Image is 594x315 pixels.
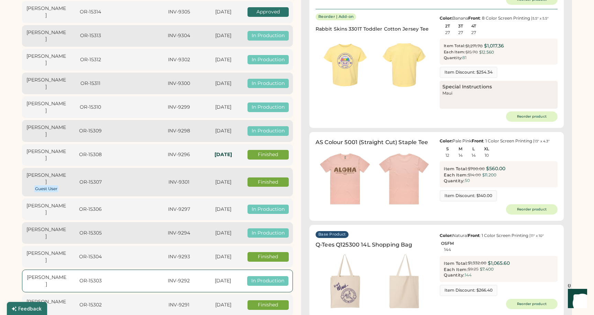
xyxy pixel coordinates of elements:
[26,148,66,162] div: [PERSON_NAME]
[159,151,199,158] div: INV-9296
[70,302,111,308] div: OR-15302
[506,299,558,309] button: Reorder product
[159,32,199,39] div: INV-9304
[440,233,452,238] strong: Color:
[445,153,449,158] div: 12
[444,261,468,266] div: Item Total:
[159,128,199,134] div: INV-9298
[26,250,66,263] div: [PERSON_NAME]
[316,252,375,311] img: generate-image
[203,32,243,39] div: [DATE]
[26,29,66,43] div: [PERSON_NAME]
[482,172,496,178] div: $11.200
[247,126,289,136] div: In Production
[506,111,558,122] button: Reorder product
[70,56,111,63] div: OR-15312
[444,267,468,272] div: Each Item:
[159,9,199,15] div: INV-9305
[485,153,489,158] div: 10
[444,287,493,293] div: Item Discount: $266.40
[159,206,199,213] div: INV-9297
[247,102,289,112] div: In Production
[159,230,199,237] div: INV-9294
[26,172,66,185] div: [PERSON_NAME]
[468,233,480,238] strong: Front
[26,53,66,66] div: [PERSON_NAME]
[203,179,243,186] div: [DATE]
[486,165,505,172] div: $560.00
[203,302,243,308] div: [DATE]
[247,228,289,238] div: In Production
[247,276,288,286] div: In Production
[26,274,66,287] div: [PERSON_NAME]
[247,205,289,214] div: In Production
[472,153,476,158] div: 14
[159,278,199,284] div: INV-9292
[440,15,452,21] strong: Color:
[159,253,199,260] div: INV-9293
[316,149,375,208] img: generate-image
[375,149,434,208] img: generate-image
[316,26,433,33] div: Rabbit Skins 3301T Toddler Cotton Jersey Tee
[247,31,289,41] div: In Production
[247,252,289,262] div: Finished
[26,100,66,114] div: [PERSON_NAME]
[203,128,243,134] div: [DATE]
[70,151,111,158] div: OR-15308
[472,138,483,143] strong: Front
[454,146,467,151] div: M
[468,172,481,177] s: $14.00
[480,146,493,151] div: XL
[159,302,199,308] div: INV-9291
[465,273,472,278] div: 144
[444,69,493,75] div: Item Discount: $254.34
[70,179,111,186] div: OR-15307
[26,203,66,216] div: [PERSON_NAME]
[203,9,243,15] div: [DATE]
[203,151,243,158] div: In-Hands: Mon, Sep 29, 2025
[375,35,434,95] img: generate-image
[247,300,289,310] div: Finished
[203,80,243,87] div: [DATE]
[468,15,480,21] strong: Front
[440,138,452,143] strong: Color:
[462,55,466,60] div: 81
[70,32,111,39] div: OR-15313
[488,260,510,267] div: $1,065.60
[454,24,467,29] div: 3T
[532,16,549,21] font: 5.5" x 5.5"
[535,139,550,143] font: 13" x 4.3"
[247,177,289,187] div: Finished
[468,166,485,171] s: $700.00
[561,284,591,314] iframe: Front Chat
[465,43,483,48] s: $1,271.70
[444,247,451,252] div: 144
[318,232,346,237] div: Base Product
[444,172,468,178] div: Each Item:
[203,278,243,284] div: [DATE]
[70,206,111,213] div: OR-15306
[70,104,111,111] div: OR-15310
[26,298,66,312] div: [PERSON_NAME]
[444,50,465,55] div: Each Item:
[444,178,465,184] div: Quantity:
[159,80,199,87] div: INV-9300
[440,233,558,238] div: Natural : 1 Color Screen Printing |
[203,230,243,237] div: [DATE]
[444,166,468,172] div: Item Total:
[442,90,555,106] div: Maui
[159,56,199,63] div: INV-9302
[467,146,480,151] div: L
[316,241,412,249] div: Q-Tees Q125300 14L Shopping Bag
[444,55,462,61] div: Quantity:
[441,241,454,246] div: OSFM
[531,233,544,238] font: 11" x 10"
[203,206,243,213] div: [DATE]
[247,79,289,88] div: In Production
[247,55,289,65] div: In Production
[375,252,434,311] img: generate-image
[441,24,454,29] div: 2T
[203,104,243,111] div: [DATE]
[316,138,428,146] div: AS Colour 5001 (Straight Cut) Staple Tee
[484,43,504,50] div: $1,017.36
